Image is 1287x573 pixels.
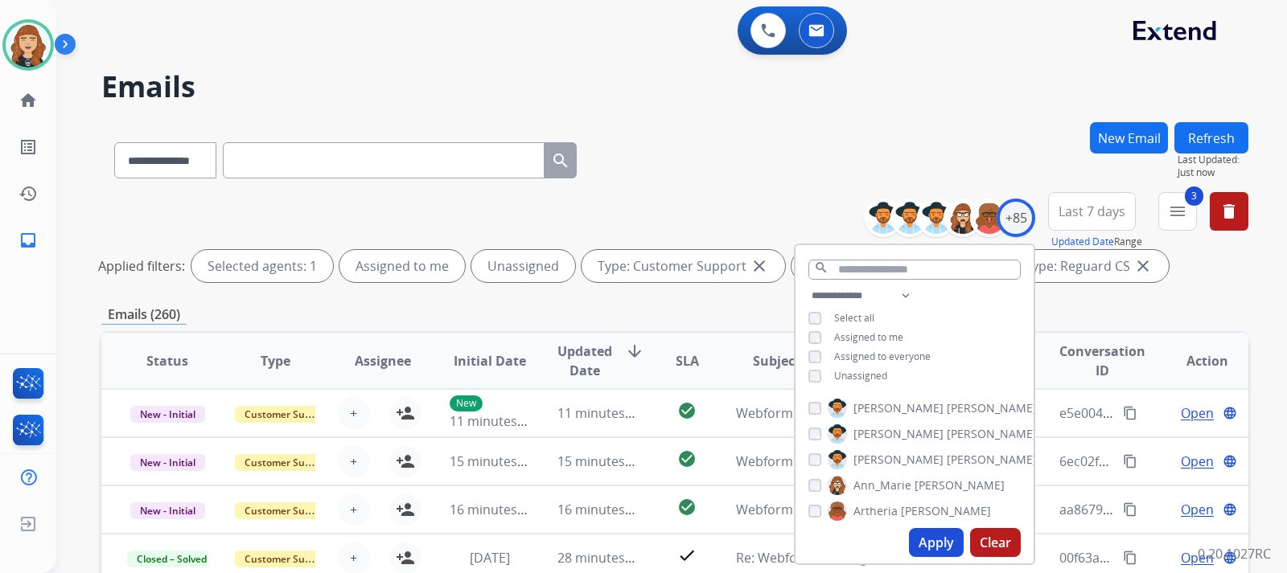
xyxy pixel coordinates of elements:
[130,406,205,423] span: New - Initial
[736,549,1122,567] span: Re: Webform from [EMAIL_ADDRESS][DOMAIN_NAME] on [DATE]
[235,550,339,567] span: Customer Support
[1181,548,1214,567] span: Open
[1133,256,1153,276] mat-icon: close
[396,452,415,471] mat-icon: person_add
[1123,550,1137,565] mat-icon: content_copy
[834,330,903,344] span: Assigned to me
[1059,342,1145,380] span: Conversation ID
[470,549,510,567] span: [DATE]
[1123,406,1137,420] mat-icon: content_copy
[338,445,370,477] button: +
[98,256,185,276] p: Applied filters:
[130,502,205,519] span: New - Initial
[1048,192,1136,231] button: Last 7 days
[1158,192,1197,231] button: 3
[557,404,651,422] span: 11 minutes ago
[814,260,829,275] mat-icon: search
[454,351,526,370] span: Initial Date
[1223,502,1237,517] mat-icon: language
[450,412,543,430] span: 11 minutes ago
[753,351,800,370] span: Subject
[853,452,944,468] span: [PERSON_NAME]
[1223,454,1237,469] mat-icon: language
[1168,202,1187,221] mat-icon: menu
[396,500,415,519] mat-icon: person_add
[625,342,644,361] mat-icon: arrow_downward
[396,403,415,423] mat-icon: person_add
[19,184,38,203] mat-icon: history
[750,256,769,276] mat-icon: close
[339,250,465,282] div: Assigned to me
[1141,333,1248,389] th: Action
[355,351,411,370] span: Assignee
[677,449,697,469] mat-icon: check_circle
[676,351,699,370] span: SLA
[338,493,370,526] button: +
[677,546,697,565] mat-icon: check
[350,548,357,567] span: +
[736,404,1100,422] span: Webform from [EMAIL_ADDRESS][DOMAIN_NAME] on [DATE]
[1219,202,1239,221] mat-icon: delete
[235,502,339,519] span: Customer Support
[853,477,911,493] span: Ann_Marie
[130,454,205,471] span: New - Initial
[450,501,543,518] span: 16 minutes ago
[1051,235,1142,248] span: Range
[146,351,188,370] span: Status
[1181,403,1214,423] span: Open
[235,454,339,471] span: Customer Support
[1181,452,1214,471] span: Open
[1223,406,1237,420] mat-icon: language
[997,199,1035,237] div: +85
[557,452,651,470] span: 15 minutes ago
[947,400,1037,416] span: [PERSON_NAME]
[909,528,964,557] button: Apply
[19,137,38,157] mat-icon: list_alt
[551,151,570,170] mat-icon: search
[1123,454,1137,469] mat-icon: content_copy
[853,503,898,519] span: Artheria
[947,452,1037,468] span: [PERSON_NAME]
[1090,122,1168,153] button: New Email
[736,501,1100,518] span: Webform from [EMAIL_ADDRESS][DOMAIN_NAME] on [DATE]
[350,403,357,423] span: +
[1198,544,1271,563] p: 0.20.1027RC
[970,528,1021,557] button: Clear
[1174,122,1248,153] button: Refresh
[915,477,1005,493] span: [PERSON_NAME]
[1178,166,1248,179] span: Just now
[1181,500,1214,519] span: Open
[19,231,38,250] mat-icon: inbox
[350,452,357,471] span: +
[1051,235,1114,248] button: Updated Date
[338,397,370,429] button: +
[557,342,612,380] span: Updated Date
[1123,502,1137,517] mat-icon: content_copy
[19,91,38,110] mat-icon: home
[736,452,1100,470] span: Webform from [EMAIL_ADDRESS][DOMAIN_NAME] on [DATE]
[1009,250,1169,282] div: Type: Reguard CS
[6,23,51,68] img: avatar
[127,550,216,567] span: Closed – Solved
[792,250,1002,282] div: Type: Shipping Protection
[261,351,290,370] span: Type
[471,250,575,282] div: Unassigned
[853,400,944,416] span: [PERSON_NAME]
[834,369,887,383] span: Unassigned
[1059,208,1125,215] span: Last 7 days
[557,549,651,567] span: 28 minutes ago
[450,395,483,411] p: New
[834,311,874,325] span: Select all
[396,548,415,567] mat-icon: person_add
[853,426,944,442] span: [PERSON_NAME]
[350,500,357,519] span: +
[901,503,991,519] span: [PERSON_NAME]
[1178,153,1248,166] span: Last Updated:
[557,501,651,518] span: 16 minutes ago
[101,305,187,325] p: Emails (260)
[582,250,785,282] div: Type: Customer Support
[834,350,931,363] span: Assigned to everyone
[677,497,697,517] mat-icon: check_circle
[677,401,697,420] mat-icon: check_circle
[191,250,333,282] div: Selected agents: 1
